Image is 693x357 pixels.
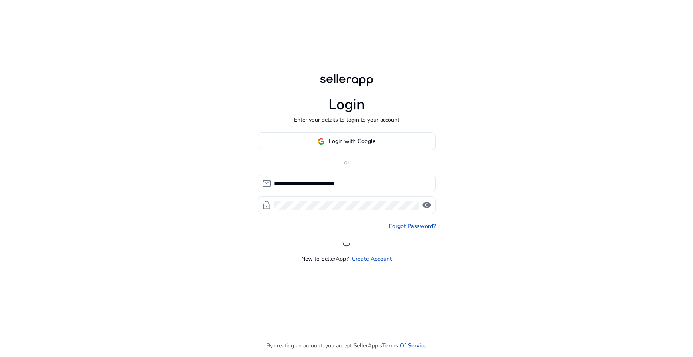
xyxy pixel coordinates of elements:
img: google-logo.svg [318,138,325,145]
a: Forgot Password? [389,222,436,231]
p: New to SellerApp? [301,255,349,263]
button: Login with Google [258,132,436,150]
span: mail [262,179,272,188]
span: Login with Google [329,137,375,145]
h1: Login [328,96,365,113]
p: or [258,158,436,167]
p: Enter your details to login to your account [294,116,399,124]
a: Terms Of Service [382,341,427,350]
a: Create Account [352,255,392,263]
span: lock [262,200,272,210]
span: visibility [422,200,432,210]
